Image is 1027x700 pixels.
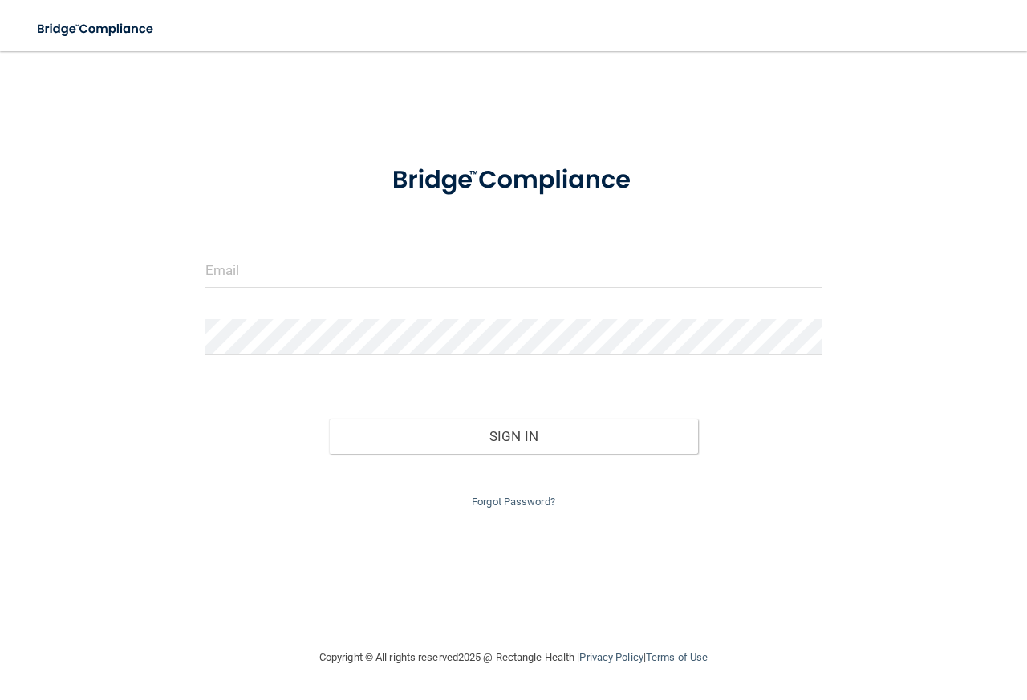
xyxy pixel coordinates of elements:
a: Terms of Use [646,651,708,663]
a: Forgot Password? [472,496,555,508]
a: Privacy Policy [579,651,643,663]
button: Sign In [329,419,699,454]
img: bridge_compliance_login_screen.278c3ca4.svg [24,13,168,46]
div: Copyright © All rights reserved 2025 @ Rectangle Health | | [221,632,806,683]
input: Email [205,252,822,288]
img: bridge_compliance_login_screen.278c3ca4.svg [366,148,662,213]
